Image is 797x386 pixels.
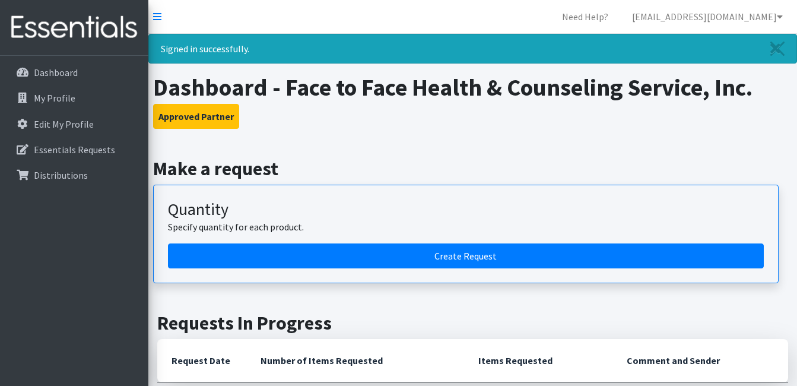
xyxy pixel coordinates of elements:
[168,220,764,234] p: Specify quantity for each product.
[153,73,793,102] h1: Dashboard - Face to Face Health & Counseling Service, Inc.
[34,144,115,156] p: Essentials Requests
[5,61,144,84] a: Dashboard
[758,34,796,63] a: Close
[34,92,75,104] p: My Profile
[612,339,788,382] th: Comment and Sender
[5,138,144,162] a: Essentials Requests
[5,86,144,110] a: My Profile
[168,243,764,268] a: Create a request by quantity
[153,104,239,129] button: Approved Partner
[5,112,144,136] a: Edit My Profile
[464,339,612,382] th: Items Requested
[34,67,78,78] p: Dashboard
[623,5,792,29] a: [EMAIL_ADDRESS][DOMAIN_NAME]
[168,200,764,220] h3: Quantity
[153,157,793,180] h2: Make a request
[148,34,797,64] div: Signed in successfully.
[157,312,788,334] h2: Requests In Progress
[552,5,618,29] a: Need Help?
[246,339,464,382] th: Number of Items Requested
[5,8,144,48] img: HumanEssentials
[34,169,88,181] p: Distributions
[34,118,94,130] p: Edit My Profile
[157,339,246,382] th: Request Date
[5,163,144,187] a: Distributions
